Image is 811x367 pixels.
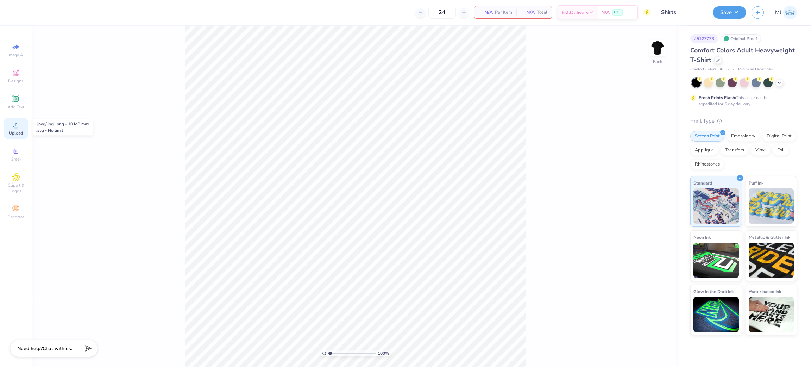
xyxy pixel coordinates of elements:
[8,78,24,84] span: Designs
[690,67,716,73] span: Comfort Colors
[749,243,794,278] img: Metallic & Glitter Ink
[11,156,21,162] span: Greek
[8,52,24,58] span: Image AI
[7,104,24,110] span: Add Text
[653,58,662,65] div: Back
[722,34,761,43] div: Original Proof
[775,8,781,17] span: MJ
[378,350,389,356] span: 100 %
[693,234,711,241] span: Neon Ink
[537,9,547,16] span: Total
[749,234,790,241] span: Metallic & Glitter Ink
[36,127,89,133] div: .svg - No limit
[690,131,724,142] div: Screen Print
[656,5,708,19] input: Untitled Design
[521,9,535,16] span: N/A
[783,6,797,19] img: Mark Joshua Mullasgo
[17,345,43,352] strong: Need help?
[749,188,794,224] img: Puff Ink
[749,288,781,295] span: Water based Ink
[738,67,773,73] span: Minimum Order: 24 +
[36,121,89,127] div: .jpeg/.jpg, .png - 10 MB max
[693,288,734,295] span: Glow in the Dark Ink
[727,131,760,142] div: Embroidery
[7,214,24,220] span: Decorate
[693,243,739,278] img: Neon Ink
[721,145,749,156] div: Transfers
[690,145,718,156] div: Applique
[690,46,795,64] span: Comfort Colors Adult Heavyweight T-Shirt
[690,34,718,43] div: # 512777B
[762,131,796,142] div: Digital Print
[690,117,797,125] div: Print Type
[428,6,456,19] input: – –
[614,10,621,15] span: FREE
[713,6,746,19] button: Save
[690,159,724,170] div: Rhinestones
[775,6,797,19] a: MJ
[693,188,739,224] img: Standard
[9,130,23,136] span: Upload
[699,95,736,100] strong: Fresh Prints Flash:
[479,9,493,16] span: N/A
[751,145,771,156] div: Vinyl
[749,297,794,332] img: Water based Ink
[699,94,785,107] div: This color can be expedited for 5 day delivery.
[749,179,763,187] span: Puff Ink
[720,67,735,73] span: # C1717
[693,297,739,332] img: Glow in the Dark Ink
[601,9,610,16] span: N/A
[650,41,665,55] img: Back
[773,145,789,156] div: Foil
[562,9,589,16] span: Est. Delivery
[495,9,512,16] span: Per Item
[43,345,72,352] span: Chat with us.
[693,179,712,187] span: Standard
[4,182,28,194] span: Clipart & logos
